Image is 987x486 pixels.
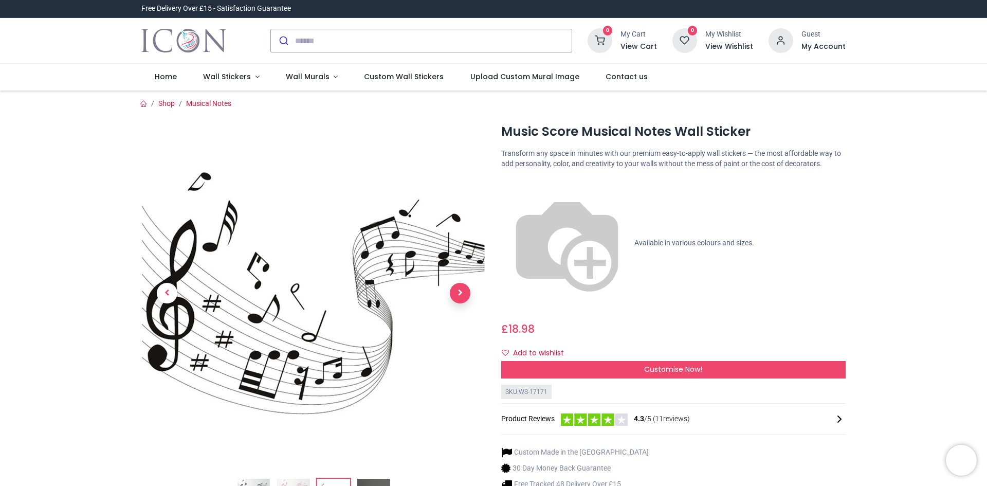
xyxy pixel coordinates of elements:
i: Add to wishlist [502,349,509,356]
p: Transform any space in minutes with our premium easy-to-apply wall stickers — the most affordable... [501,149,846,169]
a: 0 [588,36,612,44]
h1: Music Score Musical Notes Wall Sticker [501,123,846,140]
span: Contact us [606,71,648,82]
iframe: Customer reviews powered by Trustpilot [630,4,846,14]
div: My Cart [620,29,657,40]
div: Product Reviews [501,412,846,426]
a: View Cart [620,42,657,52]
span: Available in various colours and sizes. [634,238,754,246]
li: 30 Day Money Back Guarantee [501,463,649,474]
sup: 0 [603,26,613,35]
sup: 0 [688,26,698,35]
span: /5 ( 11 reviews) [634,414,690,424]
a: Next [434,173,486,414]
button: Add to wishlistAdd to wishlist [501,345,573,362]
span: Next [450,283,470,303]
a: Musical Notes [186,99,231,107]
img: WS-17171-03 [141,121,486,465]
div: Guest [801,29,846,40]
a: View Wishlist [705,42,753,52]
span: Customise Now! [644,364,702,374]
img: color-wheel.png [501,177,633,309]
a: Wall Stickers [190,64,272,91]
span: 18.98 [508,321,535,336]
div: My Wishlist [705,29,753,40]
span: Wall Murals [286,71,330,82]
span: Upload Custom Mural Image [470,71,579,82]
div: SKU: WS-17171 [501,385,552,400]
a: Shop [158,99,175,107]
span: Wall Stickers [203,71,251,82]
a: Logo of Icon Wall Stickers [141,26,226,55]
iframe: Brevo live chat [946,445,977,476]
li: Custom Made in the [GEOGRAPHIC_DATA] [501,447,649,458]
span: Home [155,71,177,82]
button: Submit [271,29,295,52]
span: Previous [157,283,177,303]
a: Previous [141,173,193,414]
a: Wall Murals [272,64,351,91]
div: Free Delivery Over £15 - Satisfaction Guarantee [141,4,291,14]
a: 0 [672,36,697,44]
span: 4.3 [634,415,644,423]
img: Icon Wall Stickers [141,26,226,55]
span: £ [501,321,535,336]
a: My Account [801,42,846,52]
span: Custom Wall Stickers [364,71,444,82]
